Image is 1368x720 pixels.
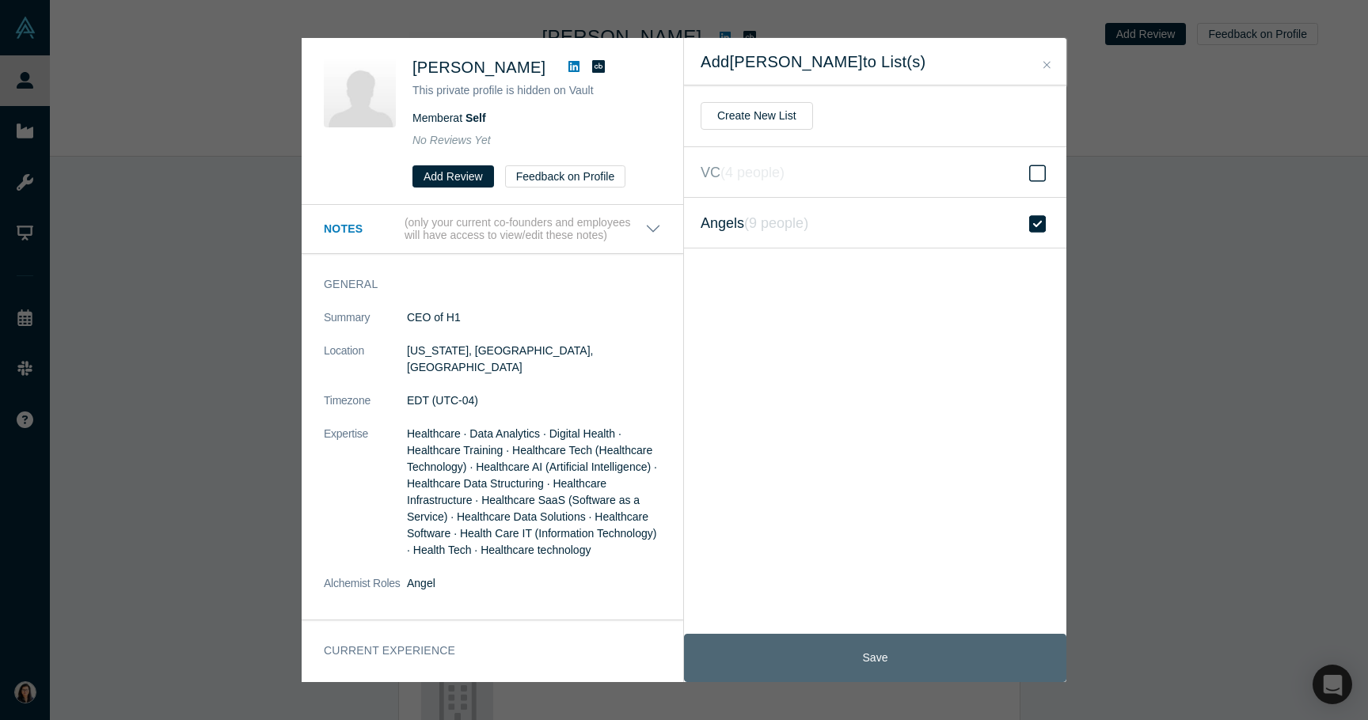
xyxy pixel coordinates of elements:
button: Close [1039,56,1055,74]
dt: Location [324,343,407,392]
i: ( 9 people ) [744,215,808,231]
span: Healthcare · Data Analytics · Digital Health · Healthcare Training · Healthcare Tech (Healthcare ... [407,427,657,556]
button: Feedback on Profile [505,165,626,188]
button: Add Review [412,165,494,188]
a: Self [465,112,486,124]
span: [PERSON_NAME] [412,59,545,76]
dd: EDT (UTC-04) [407,392,661,409]
button: Notes (only your current co-founders and employees will have access to view/edit these notes) [324,216,661,243]
h3: Notes [324,221,401,237]
dd: [US_STATE], [GEOGRAPHIC_DATA], [GEOGRAPHIC_DATA] [407,343,661,376]
dd: Angel [407,575,661,592]
button: Save [684,634,1066,682]
h3: General [324,276,639,293]
dt: Expertise [324,426,407,575]
span: Member at [412,112,486,124]
h3: Current Experience [324,642,639,659]
p: CEO of H1 [407,309,661,326]
i: ( 4 people ) [720,165,785,180]
span: VC [701,161,785,184]
button: Create New List [701,102,813,130]
p: (only your current co-founders and employees will have access to view/edit these notes) [405,216,645,243]
span: Angels [701,212,808,234]
dt: Timezone [324,392,407,426]
p: This private profile is hidden on Vault [412,82,661,99]
span: No Reviews Yet [412,134,491,146]
h2: Add [PERSON_NAME] to List(s) [701,52,1050,71]
dt: Alchemist Roles [324,575,407,608]
img: Ariel Katz's Profile Image [324,55,396,127]
dt: Summary [324,309,407,343]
